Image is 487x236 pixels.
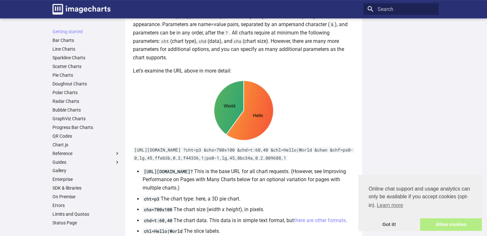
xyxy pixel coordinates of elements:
a: Image-Charts documentation [50,1,113,17]
a: Polar Charts [52,90,120,95]
p: All URLs start with followed by the parameters that specify chart data and appearance. Parameters... [133,12,354,62]
a: learn more about cookies [376,201,404,210]
code: & [330,22,335,27]
code: [URL][DOMAIN_NAME] ?cht=p3 &chs=700x100 &chd=t:60,40 &chl=Hello|World &chan &chf=ps0-0,lg,45,ffeb... [133,147,354,161]
a: GraphViz Charts [52,116,120,122]
a: dismiss cookie message [358,218,420,231]
li: The chart type: here, a 3D pie chart. [143,195,354,203]
li: The chart data. This data is in simple text format, but . [143,216,354,225]
a: Enterprise [52,176,120,182]
code: cht [160,38,170,44]
a: Status Page [52,220,120,226]
code: chl=Hello|World [143,228,184,234]
a: Bar Charts [52,37,120,43]
span: Online chat support and usage analytics can only be available if you accept cookies (opt-in). [369,185,472,210]
a: Gallery [52,168,120,173]
code: chd=t:60,40 [143,218,173,223]
code: ? [224,30,229,36]
em: width x height [208,206,240,212]
div: cookieconsent [358,175,482,231]
a: Radar Charts [52,98,120,104]
code: cht=p3 [143,196,161,202]
a: On Premise [52,194,120,200]
code: chs [232,38,243,44]
code: [URL][DOMAIN_NAME]? [174,14,226,19]
input: Search [363,3,439,15]
li: The chart size ( ), in pixels. [143,205,354,214]
img: logo [52,4,110,15]
a: SDK & libraries [52,185,120,191]
a: Pie Charts [52,72,120,78]
a: Errors [52,202,120,208]
img: chart [133,80,354,141]
a: Bubble Charts [52,107,120,113]
a: Scatter Charts [52,64,120,69]
a: Doughnut Charts [52,81,120,87]
a: Limits and Quotas [52,211,120,217]
label: Reference [52,151,120,156]
a: Getting started [52,29,120,34]
code: chs=700x100 [143,207,173,212]
a: allow cookies [420,218,482,231]
a: QR Codes [52,133,120,139]
a: Progress Bar Charts [52,124,120,130]
a: there are other formats [294,217,346,223]
p: Let's examine the URL above in more detail: [133,67,354,75]
a: Line Charts [52,46,120,52]
a: Sparkline Charts [52,55,120,61]
li: The slice labels. [143,227,354,235]
a: Chart.js [52,142,120,148]
code: chd [197,38,208,44]
label: Guides [52,159,120,165]
code: [URL][DOMAIN_NAME]? [143,169,194,174]
li: This is the base URL for all chart requests. (However, see Improving Performance on Pages with Ma... [143,167,354,192]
